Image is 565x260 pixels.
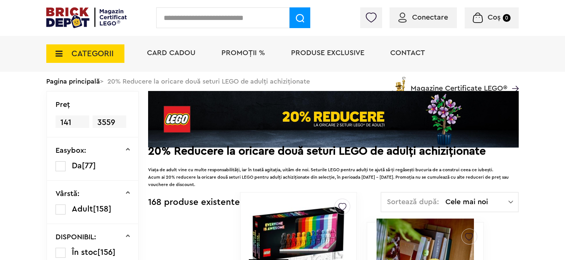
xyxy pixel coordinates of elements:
[147,49,195,57] a: Card Cadou
[387,198,439,206] span: Sortează după:
[221,49,265,57] a: PROMOȚII %
[97,248,116,256] span: [156]
[56,101,70,108] p: Preţ
[72,248,97,256] span: În stoc
[412,14,448,21] span: Conectare
[291,49,364,57] a: Produse exclusive
[56,233,96,241] p: DISPONIBIL:
[507,75,519,82] a: Magazine Certificate LEGO®
[148,159,519,188] div: Viața de adult vine cu multe responsabilități, iar în toată agitația, uităm de noi. Seturile LEGO...
[503,14,511,22] small: 0
[56,147,86,154] p: Easybox:
[488,14,501,21] span: Coș
[72,162,82,170] span: Da
[72,205,93,213] span: Adult
[411,75,507,92] span: Magazine Certificate LEGO®
[148,192,240,213] div: 168 produse existente
[82,162,96,170] span: [77]
[148,148,519,155] h2: 20% Reducere la oricare două seturi LEGO de adulți achiziționate
[398,14,448,21] a: Conectare
[148,91,519,148] img: Landing page banner
[56,190,80,197] p: Vârstă:
[445,198,508,206] span: Cele mai noi
[56,115,89,140] span: 141 Lei
[71,50,114,58] span: CATEGORII
[390,49,425,57] a: Contact
[93,205,111,213] span: [158]
[93,115,126,140] span: 3559 Lei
